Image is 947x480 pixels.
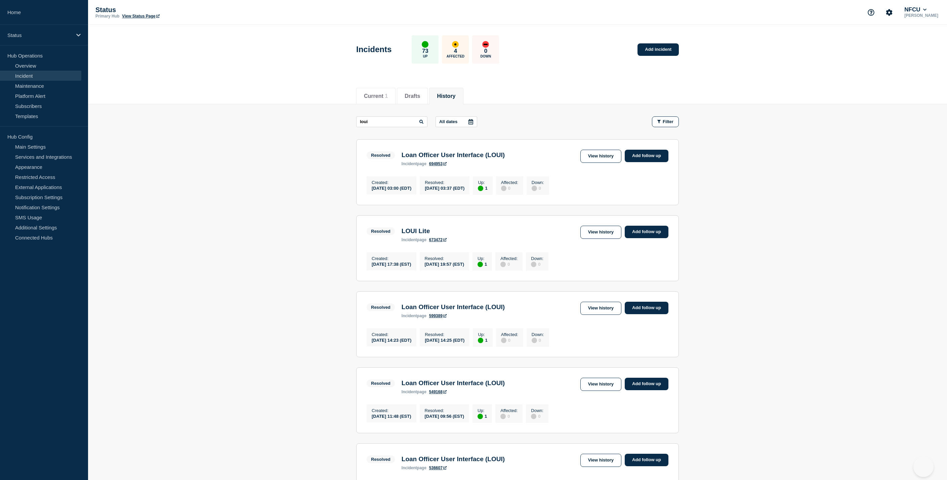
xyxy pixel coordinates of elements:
[422,41,428,48] div: up
[532,185,544,191] div: 0
[425,180,464,185] p: Resolved :
[882,5,896,20] button: Account settings
[367,151,395,159] span: Resolved
[402,390,417,394] span: incident
[429,313,447,318] a: 599389
[531,408,543,413] p: Down :
[372,337,411,343] div: [DATE] 14:23 (EDT)
[372,332,411,337] p: Created :
[452,41,459,48] div: affected
[478,262,483,267] div: up
[625,378,668,390] a: Add follow up
[7,32,72,38] p: Status
[402,161,417,166] span: incident
[478,408,487,413] p: Up :
[429,466,447,470] a: 536607
[425,408,464,413] p: Resolved :
[95,14,119,19] p: Primary Hub
[625,454,668,466] a: Add follow up
[625,302,668,314] a: Add follow up
[531,261,543,267] div: 0
[429,161,447,166] a: 694953
[402,466,417,470] span: incident
[478,185,487,191] div: 1
[95,6,230,14] p: Status
[531,414,536,419] div: disabled
[580,378,621,391] a: View history
[447,54,464,58] p: Affected
[478,338,483,343] div: up
[500,408,518,413] p: Affected :
[500,413,518,419] div: 0
[864,5,878,20] button: Support
[425,337,464,343] div: [DATE] 14:25 (EDT)
[402,227,447,235] h3: LOUI Lite
[356,116,427,127] input: Search incidents
[423,54,427,58] p: Up
[478,337,487,343] div: 1
[372,261,411,267] div: [DATE] 17:38 (EST)
[501,338,506,343] div: disabled
[501,186,506,191] div: disabled
[478,180,487,185] p: Up :
[532,332,544,337] p: Down :
[364,93,388,99] button: Current 1
[402,151,505,159] h3: Loan Officer User Interface (LOUI)
[372,408,411,413] p: Created :
[425,256,464,261] p: Resolved :
[478,413,487,419] div: 1
[402,303,505,311] h3: Loan Officer User Interface (LOUI)
[501,332,518,337] p: Affected :
[478,256,487,261] p: Up :
[454,48,457,54] p: 4
[372,413,411,419] div: [DATE] 11:48 (EST)
[501,185,518,191] div: 0
[436,116,477,127] button: All dates
[532,186,537,191] div: disabled
[402,313,426,318] p: page
[425,413,464,419] div: [DATE] 09:56 (EST)
[625,226,668,238] a: Add follow up
[372,185,411,191] div: [DATE] 03:00 (EDT)
[402,390,426,394] p: page
[580,226,621,239] a: View history
[367,303,395,311] span: Resolved
[478,186,483,191] div: up
[478,261,487,267] div: 1
[500,261,518,267] div: 0
[122,14,159,19] a: View Status Page
[903,13,940,18] p: [PERSON_NAME]
[478,414,483,419] div: up
[580,150,621,163] a: View history
[501,180,518,185] p: Affected :
[402,237,426,242] p: page
[429,390,447,394] a: 549168
[402,466,426,470] p: page
[372,180,411,185] p: Created :
[482,41,489,48] div: down
[356,45,392,54] h1: Incidents
[385,93,388,99] span: 1
[484,48,487,54] p: 0
[500,262,506,267] div: disabled
[531,256,543,261] p: Down :
[402,161,426,166] p: page
[367,455,395,463] span: Resolved
[402,455,505,463] h3: Loan Officer User Interface (LOUI)
[500,414,506,419] div: disabled
[481,54,491,58] p: Down
[402,379,505,387] h3: Loan Officer User Interface (LOUI)
[429,237,447,242] a: 673472
[625,150,668,162] a: Add follow up
[532,180,544,185] p: Down :
[580,454,621,467] a: View history
[531,262,536,267] div: disabled
[425,261,464,267] div: [DATE] 19:57 (EST)
[637,43,679,56] a: Add incident
[501,337,518,343] div: 0
[367,379,395,387] span: Resolved
[437,93,455,99] button: History
[652,116,679,127] button: Filter
[478,332,487,337] p: Up :
[531,413,543,419] div: 0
